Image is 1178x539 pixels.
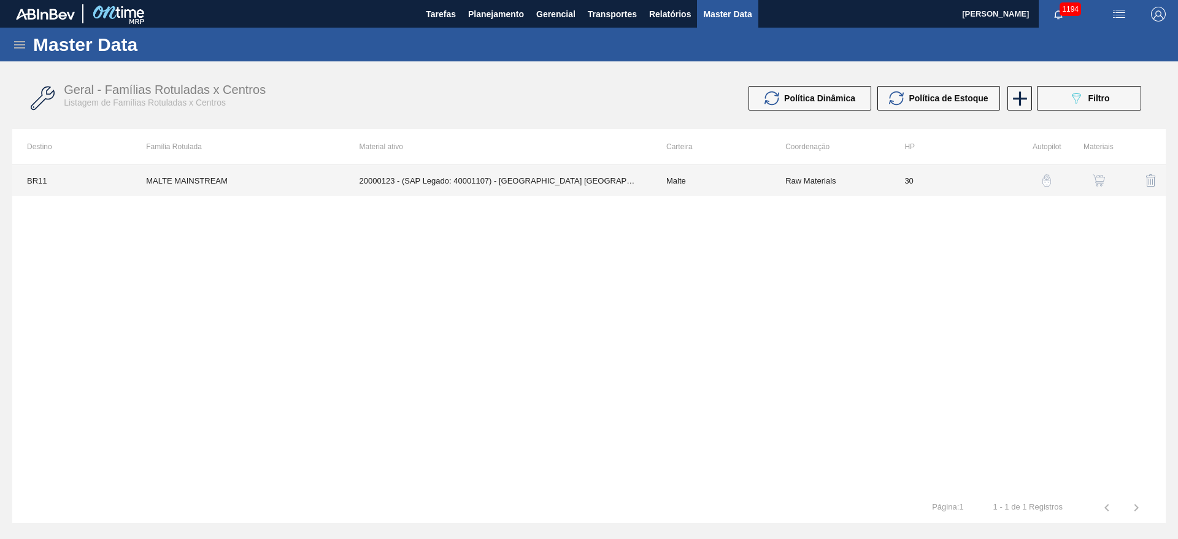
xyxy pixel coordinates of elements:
th: Carteira [652,129,771,165]
div: Atualizar Política Dinâmica [749,86,877,111]
img: shopping-cart-icon [1093,174,1105,187]
div: Configuração Auto Pilot [1015,166,1061,195]
div: Atualizar Política de Estoque em Massa [877,86,1006,111]
img: auto-pilot-icon [1041,174,1053,187]
span: Relatórios [649,7,691,21]
td: Página : 1 [917,492,978,512]
div: Nova Família Rotulada x Centro [1006,86,1031,111]
span: Filtro [1088,93,1110,103]
img: Logout [1151,7,1166,21]
td: 1 - 1 de 1 Registros [979,492,1077,512]
span: Master Data [703,7,752,21]
button: delete-icon [1136,166,1166,195]
th: Materiais [1061,129,1114,165]
div: Excluir Família Rotulada X Centro [1120,166,1166,195]
th: Autopilot [1009,129,1061,165]
button: Política Dinâmica [749,86,871,111]
td: 20000123 - (SAP Legado: 40001107) - [GEOGRAPHIC_DATA] [GEOGRAPHIC_DATA] BRAHMA [GEOGRAPHIC_DATA] ... [345,165,652,196]
th: HP [890,129,1009,165]
button: Política de Estoque [877,86,1000,111]
div: Ver Materiais [1068,166,1114,195]
td: Raw Materials [771,165,890,196]
td: BR11 [12,165,131,196]
span: Política Dinâmica [784,93,855,103]
td: Malte [652,165,771,196]
div: Filtrar Família Rotulada x Centro [1031,86,1147,111]
span: Política de Estoque [909,93,988,103]
span: 1194 [1060,2,1081,16]
span: Transportes [588,7,637,21]
button: Filtro [1037,86,1141,111]
th: Família Rotulada [131,129,344,165]
img: TNhmsLtSVTkK8tSr43FrP2fwEKptu5GPRR3wAAAABJRU5ErkJggg== [16,9,75,20]
span: Planejamento [468,7,524,21]
button: shopping-cart-icon [1084,166,1114,195]
span: Geral - Famílias Rotuladas x Centros [64,83,266,96]
button: auto-pilot-icon [1032,166,1061,195]
span: Tarefas [426,7,456,21]
td: MALTE MAINSTREAM [131,165,344,196]
span: Listagem de Famílias Rotuladas x Centros [64,98,226,107]
th: Material ativo [345,129,652,165]
th: Coordenação [771,129,890,165]
th: Destino [12,129,131,165]
td: 30 [890,165,1009,196]
img: delete-icon [1144,173,1158,188]
h1: Master Data [33,37,251,52]
img: userActions [1112,7,1126,21]
button: Notificações [1039,6,1078,23]
span: Gerencial [536,7,576,21]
